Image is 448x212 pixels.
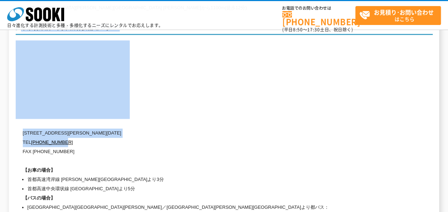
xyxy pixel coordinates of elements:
span: 8:50 [293,26,303,33]
p: [STREET_ADDRESS][PERSON_NAME][DATE] [23,128,365,138]
h1: 【お車の場合】 [23,166,365,175]
li: 首都高速湾岸線 [PERSON_NAME][GEOGRAPHIC_DATA]より3分 [27,175,365,184]
p: FAX [PHONE_NUMBER] [23,147,365,156]
a: お見積り･お問い合わせはこちら [355,6,441,25]
strong: お見積り･お問い合わせ [374,8,434,16]
a: [PHONE_NUMBER] [31,140,73,145]
a: [PHONE_NUMBER] [282,11,355,26]
p: TEL [23,138,365,147]
li: 首都高速中央環状線 [GEOGRAPHIC_DATA]より5分 [27,184,365,193]
p: 日々進化する計測技術と多種・多様化するニーズにレンタルでお応えします。 [7,23,163,27]
span: はこちら [359,6,441,24]
h1: 【バスの場合】 [23,193,365,203]
span: 17:30 [307,26,320,33]
span: お電話でのお問い合わせは [282,6,355,10]
span: (平日 ～ 土日、祝日除く) [282,26,353,33]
